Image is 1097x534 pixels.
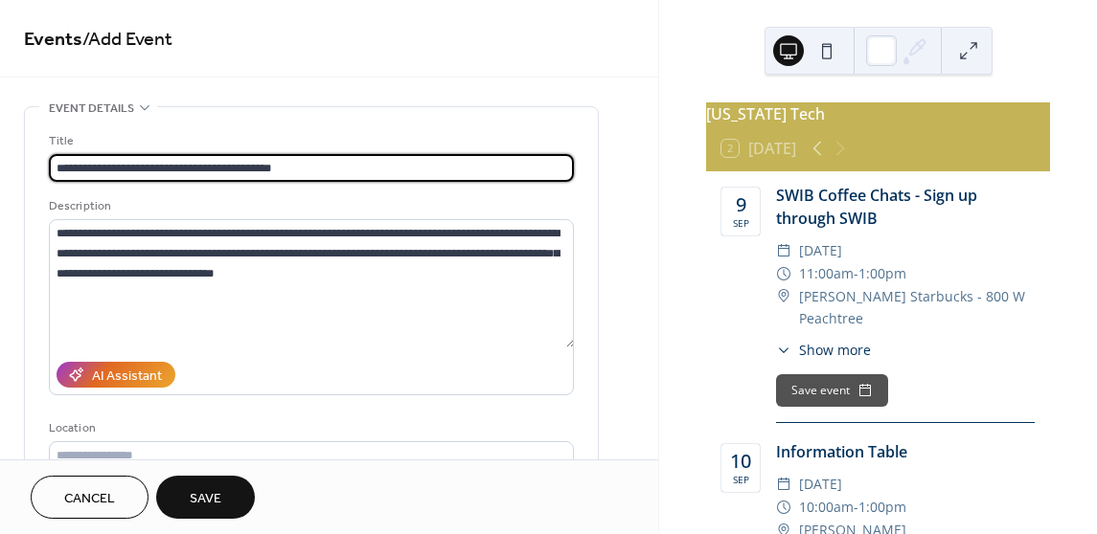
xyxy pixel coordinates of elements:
span: Event details [49,99,134,119]
div: ​ [776,473,791,496]
div: Information Table [776,440,1035,463]
div: 10 [730,452,751,471]
div: 9 [736,195,746,214]
span: [PERSON_NAME] Starbucks - 800 W Peachtree [799,285,1035,331]
span: 10:00am [799,496,854,519]
span: Cancel [64,489,115,509]
div: ​ [776,239,791,262]
span: [DATE] [799,473,842,496]
div: [US_STATE] Tech [706,102,1050,125]
span: [DATE] [799,239,842,262]
div: ​ [776,340,791,360]
button: Save [156,476,255,519]
div: Location [49,418,570,438]
button: AI Assistant [57,362,175,388]
button: Cancel [31,476,149,519]
div: SWIB Coffee Chats - Sign up through SWIB [776,184,1035,230]
div: Description [49,196,570,216]
div: ​ [776,285,791,308]
span: / Add Event [82,21,172,58]
div: ​ [776,496,791,519]
span: - [854,496,858,519]
span: Save [190,489,221,509]
span: Show more [799,340,871,360]
button: ​Show more [776,340,871,360]
div: AI Assistant [92,367,162,387]
span: 11:00am [799,262,854,285]
div: Sep [733,218,749,228]
span: 1:00pm [858,496,906,519]
span: - [854,262,858,285]
button: Save event [776,374,888,407]
div: ​ [776,262,791,285]
a: Events [24,21,82,58]
div: Sep [733,475,749,484]
span: 1:00pm [858,262,906,285]
div: Title [49,131,570,151]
